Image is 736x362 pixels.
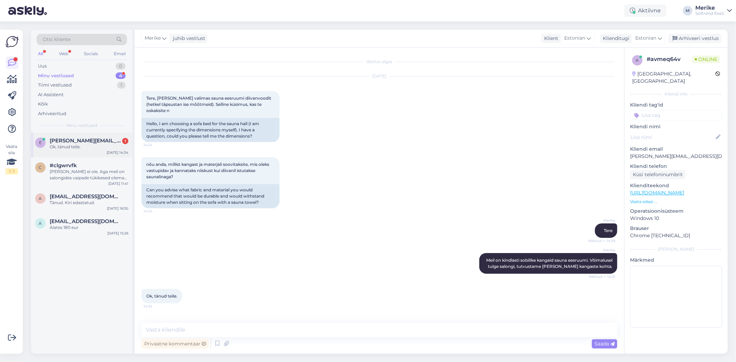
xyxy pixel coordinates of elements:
div: Merike [695,5,724,11]
div: juhib vestlust [170,35,205,42]
span: Merike [589,218,615,223]
span: Tere, [PERSON_NAME] valimas sauna eesruumi diivanvoodit (hetkel täpsustan ise mõõtmeid). Selline ... [146,95,272,113]
p: Brauser [630,225,722,232]
div: M [683,6,693,16]
div: 1 [117,82,126,89]
div: Privaatne kommentaar [141,339,209,349]
div: Web [58,49,70,58]
div: Arhiveeri vestlus [668,34,722,43]
div: Hello, I am choosing a sofa bed for the sauna hall (I am currently specifying the dimensions myse... [141,118,279,142]
div: 4 [116,72,126,79]
span: Otsi kliente [43,36,70,43]
div: Vestlus algas [141,59,617,65]
span: Nähtud ✓ 14:29 [588,238,615,243]
p: Kliendi tag'id [630,101,722,109]
span: anettlillev2li@gmail.com [50,218,121,224]
span: Ok, tänud teile. [146,293,177,299]
div: 1 [122,138,128,144]
span: Tere [604,228,612,233]
a: [URL][DOMAIN_NAME] [630,190,684,196]
span: Merike [589,248,615,253]
span: airaalunurm@gmail.com [50,193,121,200]
span: nõu anda, millist kangast ja materjali soovitaksite, mis oleks vastupidav ja kannataks niiskust k... [146,162,270,179]
div: [DATE] 11:41 [108,181,128,186]
div: Uus [38,63,47,70]
div: [DATE] 15:26 [107,231,128,236]
p: Windows 10 [630,215,722,222]
p: [PERSON_NAME][EMAIL_ADDRESS][DOMAIN_NAME] [630,153,722,160]
span: 14:24 [144,209,169,214]
span: #clgwrvfk [50,162,77,169]
div: Kõik [38,101,48,108]
p: Operatsioonisüsteem [630,208,722,215]
div: [GEOGRAPHIC_DATA], [GEOGRAPHIC_DATA] [632,70,715,85]
span: 14:34 [144,304,169,309]
div: Arhiveeritud [38,110,66,117]
div: [DATE] 14:34 [107,150,128,155]
div: [DATE] 16:30 [107,206,128,211]
input: Lisa tag [630,110,722,120]
div: AI Assistent [38,91,63,98]
span: Merike [145,34,161,42]
img: Askly Logo [6,35,19,48]
div: Alates 180 eur [50,224,128,231]
div: Email [112,49,127,58]
span: Nähtud ✓ 14:31 [589,274,615,279]
span: Saada [595,341,615,347]
span: a [39,221,42,226]
div: [PERSON_NAME] [630,246,722,252]
div: Can you advise what fabric and material you would recommend that would be durable and would withs... [141,184,279,208]
p: Kliendi email [630,145,722,153]
div: Minu vestlused [38,72,74,79]
div: 0 [116,63,126,70]
input: Lisa nimi [630,133,714,141]
div: [DATE] [141,73,617,79]
div: Küsi telefoninumbrit [630,170,686,179]
div: Kliendi info [630,91,722,97]
span: Estonian [564,34,585,42]
p: Chrome [TECHNICAL_ID] [630,232,722,239]
p: Kliendi telefon [630,163,722,170]
p: Klienditeekond [630,182,722,189]
span: Minu vestlused [66,122,97,129]
span: Online [692,56,720,63]
span: c [39,165,42,170]
div: Klienditugi [600,35,629,42]
div: 1 / 3 [6,168,18,174]
div: Ok, tänud teile. [50,144,128,150]
p: Kliendi nimi [630,123,722,130]
div: Tänud. Kiri edastatud. [50,200,128,206]
div: [PERSON_NAME] ei ole. Aga meil on salongides vaipade tükikesed olemas ,ehk on need abiks. [50,169,128,181]
div: Tiimi vestlused [38,82,72,89]
span: egert.akenparg@gmail.com [50,138,121,144]
span: Meil on kindlasti sobilike kangaid sauna eesruumi. Võimalusel tulge salongi, tutvustame [PERSON_N... [486,258,614,269]
a: MerikeSoftrend Eesti [695,5,732,16]
div: All [37,49,45,58]
div: Softrend Eesti [695,11,724,16]
span: a [39,196,42,201]
span: 14:24 [144,142,169,148]
div: Vaata siia [6,143,18,174]
p: Vaata edasi ... [630,199,722,205]
p: Märkmed [630,257,722,264]
div: Aktiivne [624,4,666,17]
div: Socials [82,49,99,58]
span: e [39,140,42,145]
span: Estonian [635,34,656,42]
span: a [636,58,639,63]
div: # avmeq64v [647,55,692,63]
div: Klient [541,35,558,42]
